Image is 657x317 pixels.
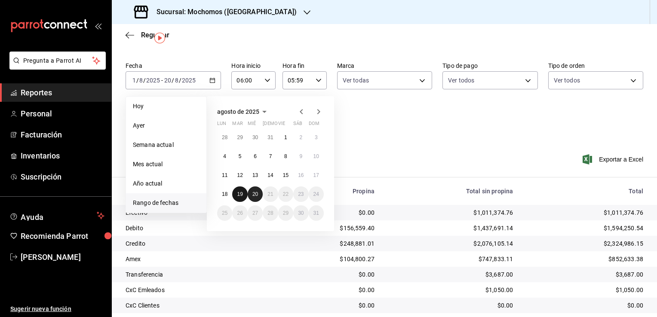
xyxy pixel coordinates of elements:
[278,168,293,183] button: 15 de agosto de 2025
[548,63,643,69] label: Tipo de orden
[388,224,513,232] div: $1,437,691.14
[527,188,643,195] div: Total
[133,121,200,130] span: Ayer
[299,153,302,159] abbr: 9 de agosto de 2025
[126,301,264,310] div: CxC Clientes
[237,172,243,178] abbr: 12 de agosto de 2025
[267,210,273,216] abbr: 28 de agosto de 2025
[217,168,232,183] button: 11 de agosto de 2025
[175,77,179,84] input: --
[527,255,643,263] div: $852,633.38
[267,134,273,140] abbr: 31 de julio de 2025
[527,239,643,248] div: $2,324,986.15
[248,121,256,130] abbr: miércoles
[284,153,287,159] abbr: 8 de agosto de 2025
[278,239,375,248] div: $248,881.01
[237,210,243,216] abbr: 26 de agosto de 2025
[248,149,263,164] button: 6 de agosto de 2025
[126,239,264,248] div: Credito
[252,210,258,216] abbr: 27 de agosto de 2025
[133,102,200,111] span: Hoy
[315,134,318,140] abbr: 3 de agosto de 2025
[282,63,327,69] label: Hora fin
[278,255,375,263] div: $104,800.27
[527,224,643,232] div: $1,594,250.54
[309,186,324,202] button: 24 de agosto de 2025
[222,134,227,140] abbr: 28 de julio de 2025
[133,160,200,169] span: Mes actual
[298,191,304,197] abbr: 23 de agosto de 2025
[161,77,163,84] span: -
[309,121,319,130] abbr: domingo
[217,186,232,202] button: 18 de agosto de 2025
[313,153,319,159] abbr: 10 de agosto de 2025
[150,7,297,17] h3: Sucursal: Mochomos ([GEOGRAPHIC_DATA])
[21,230,104,242] span: Recomienda Parrot
[143,77,146,84] span: /
[237,134,243,140] abbr: 29 de julio de 2025
[293,205,308,221] button: 30 de agosto de 2025
[299,134,302,140] abbr: 2 de agosto de 2025
[278,301,375,310] div: $0.00
[388,188,513,195] div: Total sin propina
[232,130,247,145] button: 29 de julio de 2025
[133,140,200,149] span: Semana actual
[309,205,324,221] button: 31 de agosto de 2025
[309,168,324,183] button: 17 de agosto de 2025
[263,186,278,202] button: 21 de agosto de 2025
[232,168,247,183] button: 12 de agosto de 2025
[309,130,324,145] button: 3 de agosto de 2025
[133,198,200,207] span: Rango de fechas
[263,149,278,164] button: 7 de agosto de 2025
[254,153,257,159] abbr: 6 de agosto de 2025
[141,31,169,39] span: Regresar
[448,76,474,85] span: Ver todos
[231,63,276,69] label: Hora inicio
[217,108,259,115] span: agosto de 2025
[248,130,263,145] button: 30 de julio de 2025
[584,154,643,165] button: Exportar a Excel
[217,149,232,164] button: 4 de agosto de 2025
[232,121,243,130] abbr: martes
[263,205,278,221] button: 28 de agosto de 2025
[527,301,643,310] div: $0.00
[283,172,289,178] abbr: 15 de agosto de 2025
[298,210,304,216] abbr: 30 de agosto de 2025
[278,186,293,202] button: 22 de agosto de 2025
[278,121,285,130] abbr: viernes
[21,171,104,183] span: Suscripción
[223,153,226,159] abbr: 4 de agosto de 2025
[283,210,289,216] abbr: 29 de agosto de 2025
[293,168,308,183] button: 16 de agosto de 2025
[388,270,513,279] div: $3,687.00
[146,77,160,84] input: ----
[388,239,513,248] div: $2,076,105.14
[21,210,93,221] span: Ayuda
[164,77,172,84] input: --
[283,191,289,197] abbr: 22 de agosto de 2025
[217,121,226,130] abbr: lunes
[126,255,264,263] div: Amex
[133,179,200,188] span: Año actual
[278,286,375,294] div: $0.00
[21,87,104,98] span: Reportes
[222,172,227,178] abbr: 11 de agosto de 2025
[9,52,106,70] button: Pregunta a Parrot AI
[172,77,174,84] span: /
[267,172,273,178] abbr: 14 de agosto de 2025
[267,191,273,197] abbr: 21 de agosto de 2025
[237,191,243,197] abbr: 19 de agosto de 2025
[21,251,104,263] span: [PERSON_NAME]
[309,149,324,164] button: 10 de agosto de 2025
[239,153,242,159] abbr: 5 de agosto de 2025
[298,172,304,178] abbr: 16 de agosto de 2025
[126,270,264,279] div: Transferencia
[126,224,264,232] div: Debito
[21,150,104,162] span: Inventarios
[217,130,232,145] button: 28 de julio de 2025
[269,153,272,159] abbr: 7 de agosto de 2025
[252,134,258,140] abbr: 30 de julio de 2025
[132,77,136,84] input: --
[136,77,139,84] span: /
